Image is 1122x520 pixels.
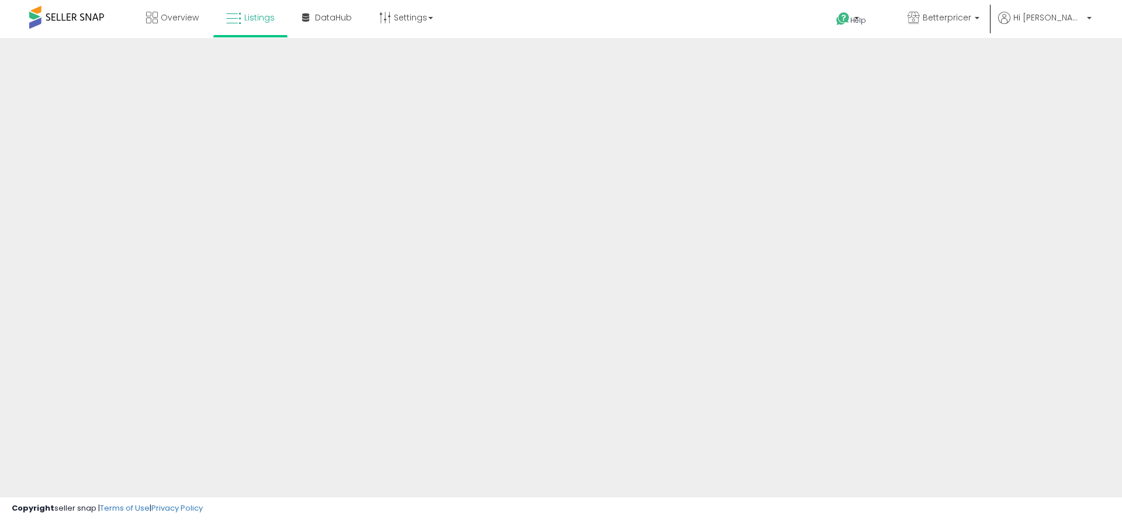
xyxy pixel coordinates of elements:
strong: Copyright [12,502,54,514]
span: Help [850,15,866,25]
div: seller snap | | [12,503,203,514]
span: Overview [161,12,199,23]
i: Get Help [836,12,850,26]
span: Hi [PERSON_NAME] [1013,12,1083,23]
a: Hi [PERSON_NAME] [998,12,1092,38]
a: Privacy Policy [151,502,203,514]
span: DataHub [315,12,352,23]
a: Terms of Use [100,502,150,514]
a: Help [827,3,889,38]
span: Betterpricer [923,12,971,23]
span: Listings [244,12,275,23]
